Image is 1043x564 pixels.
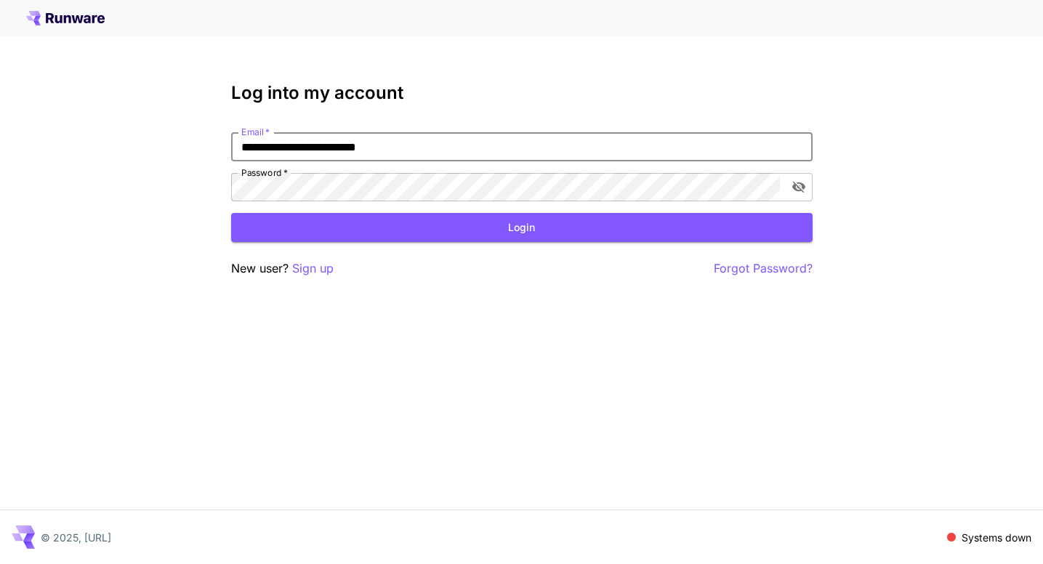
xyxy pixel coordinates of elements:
[41,530,111,545] p: © 2025, [URL]
[292,259,334,278] button: Sign up
[786,174,812,200] button: toggle password visibility
[231,213,813,243] button: Login
[714,259,813,278] button: Forgot Password?
[231,83,813,103] h3: Log into my account
[231,259,334,278] p: New user?
[241,126,270,138] label: Email
[962,530,1031,545] p: Systems down
[241,166,288,179] label: Password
